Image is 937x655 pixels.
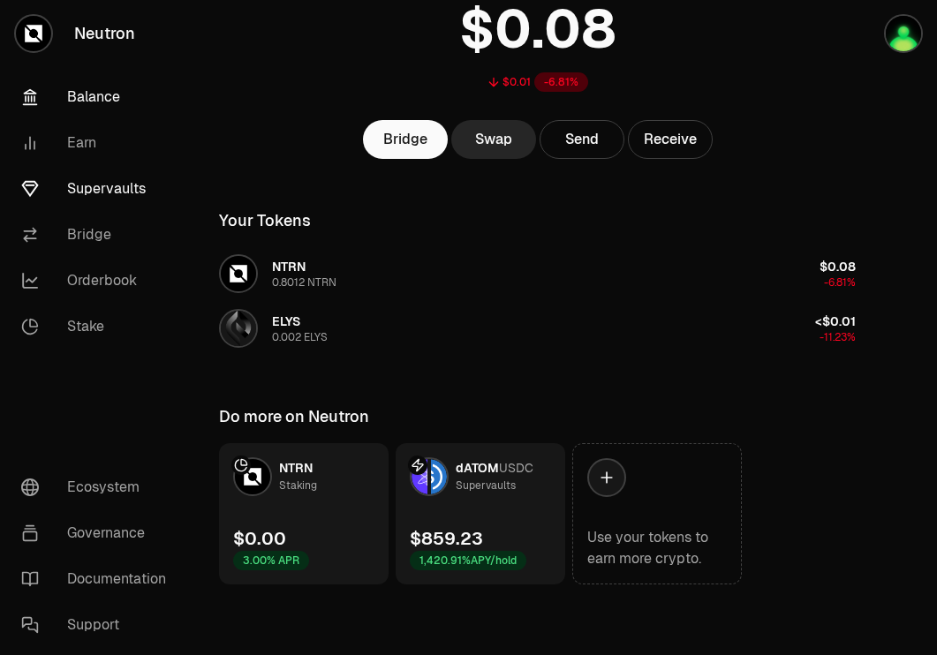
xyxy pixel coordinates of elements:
[272,259,306,275] span: NTRN
[7,464,191,510] a: Ecosystem
[410,526,483,551] div: $859.23
[886,16,921,51] img: Atom Staking
[534,72,588,92] div: -6.81%
[7,74,191,120] a: Balance
[233,551,309,570] div: 3.00% APR
[499,460,533,476] span: USDC
[7,556,191,602] a: Documentation
[540,120,624,159] button: Send
[7,212,191,258] a: Bridge
[219,443,389,584] a: NTRN LogoNTRNStaking$0.003.00% APR
[572,443,742,584] a: Use your tokens to earn more crypto.
[431,459,447,494] img: USDC Logo
[221,311,256,346] img: ELYS Logo
[363,120,448,159] a: Bridge
[412,459,427,494] img: dATOM Logo
[233,526,286,551] div: $0.00
[820,330,856,344] span: -11.23%
[219,404,369,429] div: Do more on Neutron
[587,527,727,569] div: Use your tokens to earn more crypto.
[7,510,191,556] a: Governance
[208,247,866,300] button: NTRN LogoNTRN0.8012 NTRN$0.08-6.81%
[219,208,311,233] div: Your Tokens
[221,256,256,291] img: NTRN Logo
[815,313,856,329] span: <$0.01
[279,460,313,476] span: NTRN
[272,330,328,344] div: 0.002 ELYS
[7,304,191,350] a: Stake
[7,166,191,212] a: Supervaults
[503,75,531,89] div: $0.01
[451,120,536,159] a: Swap
[272,313,300,329] span: ELYS
[7,258,191,304] a: Orderbook
[396,443,565,584] a: dATOM LogoUSDC LogodATOMUSDCSupervaults$859.231,420.91%APY/hold
[7,602,191,648] a: Support
[272,275,336,290] div: 0.8012 NTRN
[456,460,499,476] span: dATOM
[235,459,270,494] img: NTRN Logo
[820,259,856,275] span: $0.08
[628,120,713,159] button: Receive
[456,477,516,494] div: Supervaults
[208,302,866,355] button: ELYS LogoELYS0.002 ELYS<$0.01-11.23%
[7,120,191,166] a: Earn
[824,275,856,290] span: -6.81%
[279,477,317,494] div: Staking
[410,551,526,570] div: 1,420.91% APY/hold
